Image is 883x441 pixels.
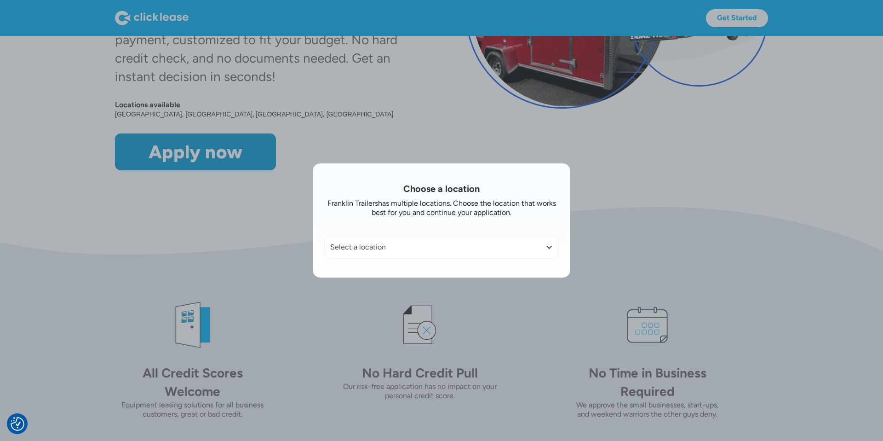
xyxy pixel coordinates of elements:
h1: Choose a location [324,182,559,195]
div: Select a location [330,243,553,252]
div: Select a location [325,236,558,258]
button: Consent Preferences [11,417,24,431]
img: Revisit consent button [11,417,24,431]
div: Franklin Trailers [327,199,378,208]
div: has multiple locations. Choose the location that works best for you and continue your application. [372,199,556,217]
